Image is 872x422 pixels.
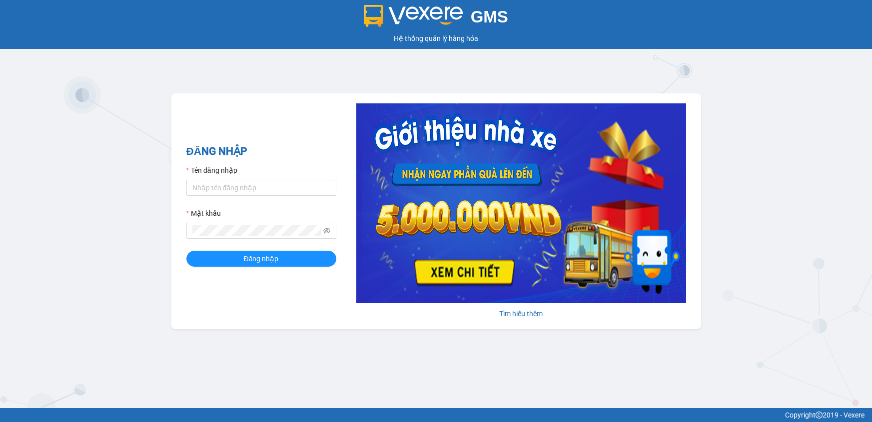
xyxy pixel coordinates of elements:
span: eye-invisible [323,227,330,234]
h2: ĐĂNG NHẬP [186,143,336,160]
img: logo 2 [364,5,463,27]
div: Hệ thống quản lý hàng hóa [2,33,870,44]
label: Tên đăng nhập [186,165,237,176]
div: Copyright 2019 - Vexere [7,410,865,421]
label: Mật khẩu [186,208,221,219]
img: banner-0 [356,103,686,303]
button: Đăng nhập [186,251,336,267]
input: Mật khẩu [192,225,321,236]
input: Tên đăng nhập [186,180,336,196]
span: copyright [816,412,823,419]
span: Đăng nhập [244,253,279,264]
a: GMS [364,15,508,23]
span: GMS [471,7,508,26]
div: Tìm hiểu thêm [356,308,686,319]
